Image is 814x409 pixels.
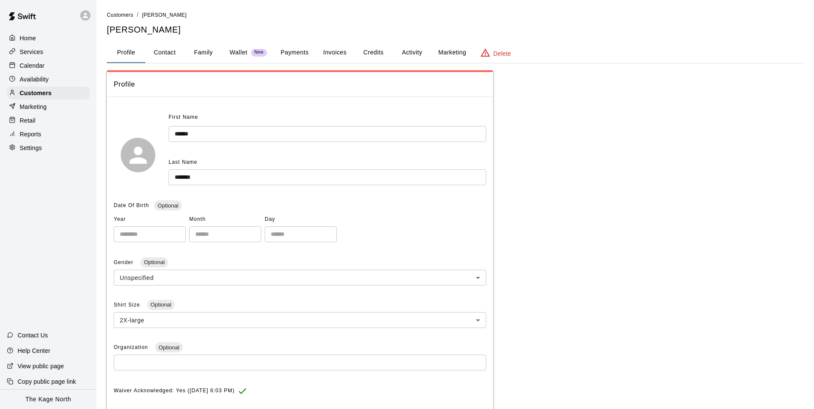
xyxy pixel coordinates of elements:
span: New [251,50,267,55]
span: First Name [169,111,198,124]
span: Last Name [169,159,197,165]
p: Settings [20,144,42,152]
a: Reports [7,128,90,141]
span: Customers [107,12,133,18]
nav: breadcrumb [107,10,804,20]
p: Copy public page link [18,377,76,386]
span: Optional [155,344,182,351]
span: Optional [140,259,168,265]
li: / [137,10,139,19]
a: Marketing [7,100,90,113]
p: Wallet [230,48,248,57]
button: Contact [145,42,184,63]
a: Services [7,45,90,58]
span: Optional [147,301,175,308]
a: Calendar [7,59,90,72]
a: Home [7,32,90,45]
button: Payments [274,42,315,63]
span: Month [189,213,261,226]
span: Gender [114,259,135,265]
div: 2X-large [114,312,486,328]
span: Date Of Birth [114,202,149,208]
button: Marketing [431,42,473,63]
span: Year [114,213,186,226]
p: The Kage North [25,395,71,404]
p: View public page [18,362,64,370]
a: Customers [7,87,90,99]
button: Credits [354,42,393,63]
div: Unspecified [114,270,486,286]
span: Shirt Size [114,302,142,308]
p: Reports [20,130,41,138]
p: Contact Us [18,331,48,340]
span: Day [265,213,337,226]
button: Family [184,42,223,63]
p: Customers [20,89,51,97]
button: Profile [107,42,145,63]
a: Settings [7,141,90,154]
p: Retail [20,116,36,125]
a: Availability [7,73,90,86]
span: Waiver Acknowledged: Yes ([DATE] 6:03 PM) [114,384,235,398]
button: Activity [393,42,431,63]
span: Organization [114,344,150,350]
button: Invoices [315,42,354,63]
span: [PERSON_NAME] [142,12,187,18]
p: Services [20,48,43,56]
div: basic tabs example [107,42,804,63]
span: Profile [114,79,486,90]
p: Calendar [20,61,45,70]
p: Delete [493,49,511,58]
p: Marketing [20,102,47,111]
p: Help Center [18,346,50,355]
h5: [PERSON_NAME] [107,24,804,36]
p: Availability [20,75,49,84]
a: Customers [107,11,133,18]
span: Optional [154,202,182,209]
a: Retail [7,114,90,127]
p: Home [20,34,36,42]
